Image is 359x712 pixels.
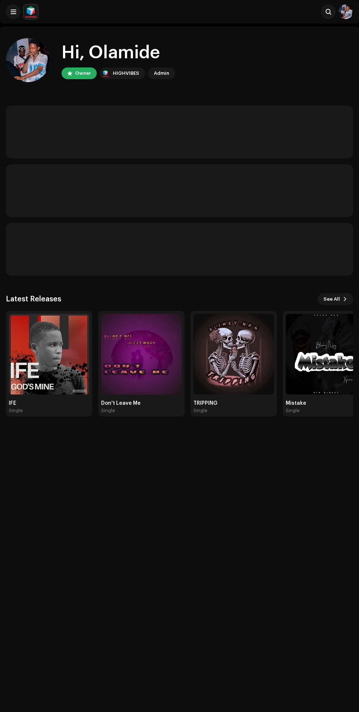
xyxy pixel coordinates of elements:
[101,69,110,78] img: feab3aad-9b62-475c-8caf-26f15a9573ee
[193,400,274,406] div: TRIPPING
[101,408,115,414] div: Single
[9,314,89,394] img: cdaf50a2-8a6e-44d1-b5e4-f8f60e6a609e
[6,38,50,82] img: e9de9b7a-4f39-482f-89b8-750d1abdebe1
[9,400,89,406] div: IFE
[338,4,353,19] img: e9de9b7a-4f39-482f-89b8-750d1abdebe1
[9,408,23,414] div: Single
[113,69,139,78] div: HIGHVIBES
[62,41,175,65] div: Hi, Olamide
[323,292,340,307] span: See All
[193,314,274,394] img: f5112602-9a5e-4e5f-96c6-15263e653325
[23,4,38,19] img: feab3aad-9b62-475c-8caf-26f15a9573ee
[75,69,91,78] div: Owner
[318,293,353,305] button: See All
[101,314,182,394] img: f6706411-c6d3-4d59-8959-5b088f9c4b8e
[154,69,169,78] div: Admin
[286,408,300,414] div: Single
[193,408,207,414] div: Single
[101,400,182,406] div: Don't Leave Me
[6,293,61,305] h3: Latest Releases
